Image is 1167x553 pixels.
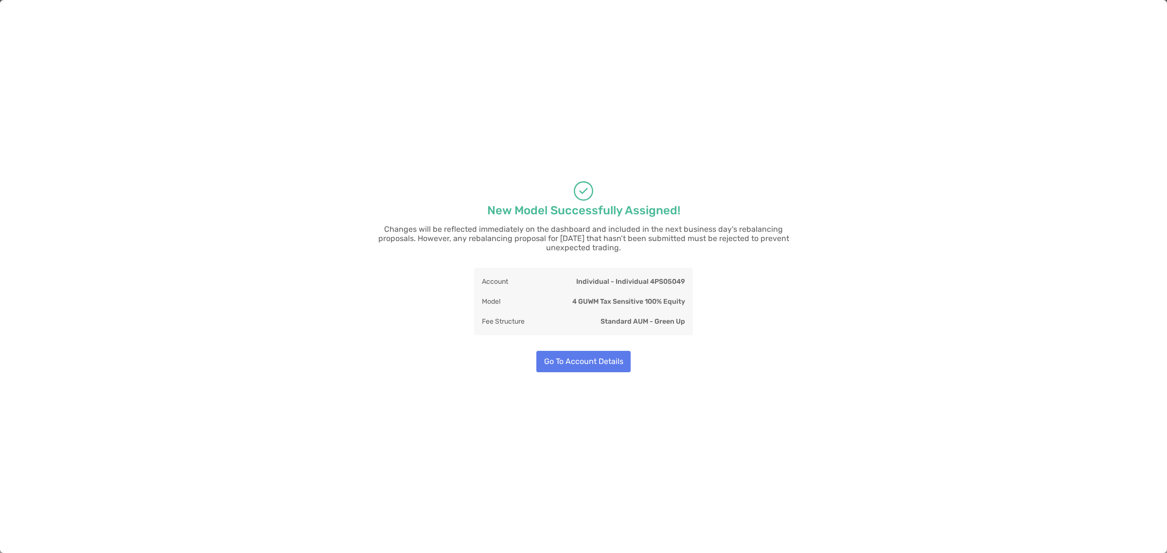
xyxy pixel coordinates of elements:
button: Go To Account Details [536,351,631,372]
p: New Model Successfully Assigned! [487,205,680,217]
p: Changes will be reflected immediately on the dashboard and included in the next business day's re... [365,225,802,252]
p: Standard AUM - Green Up [601,315,685,328]
p: Model [482,295,500,308]
p: Account [482,276,508,288]
p: 4 GUWM Tax Sensitive 100% Equity [572,295,685,308]
p: Fee Structure [482,315,525,328]
p: Individual - Individual 4PS05049 [576,276,685,288]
